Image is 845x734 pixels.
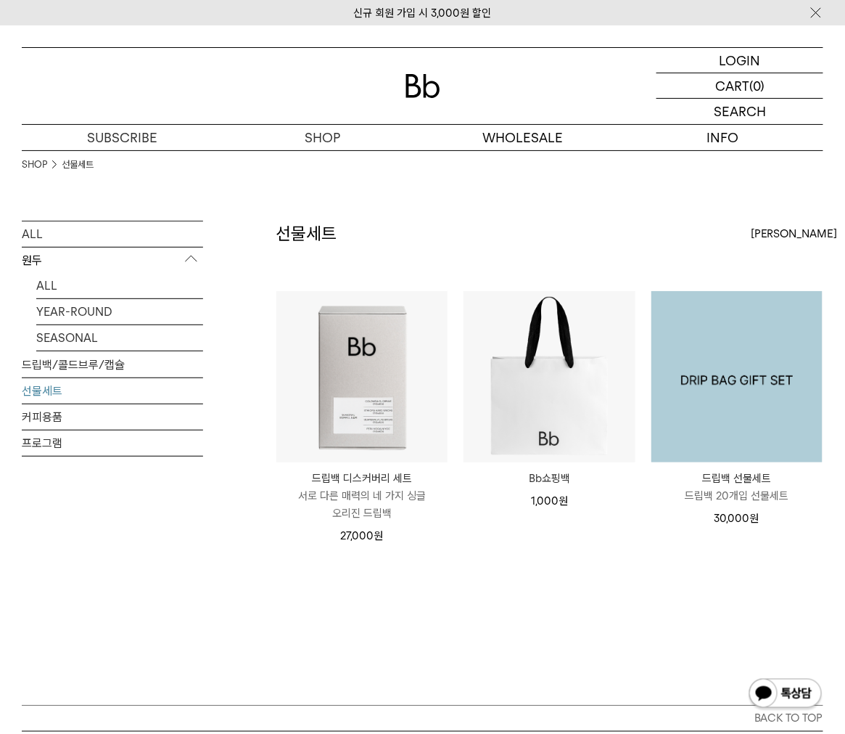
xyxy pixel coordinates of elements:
[656,48,823,73] a: LOGIN
[276,470,448,487] p: 드립백 디스커버리 세트
[558,494,568,507] span: 원
[715,73,749,98] p: CART
[22,431,203,456] a: 프로그램
[36,325,203,351] a: SEASONAL
[222,125,422,150] a: SHOP
[341,529,384,542] span: 27,000
[22,125,222,150] a: SUBSCRIBE
[276,470,448,522] a: 드립백 디스커버리 세트 서로 다른 매력의 네 가지 싱글 오리진 드립백
[22,158,47,172] a: SHOP
[651,291,823,462] img: 1000000068_add2_01.png
[751,225,838,242] span: [PERSON_NAME]
[22,404,203,430] a: 커피용품
[720,48,761,73] p: LOGIN
[750,512,759,525] span: 원
[22,705,823,731] button: BACK TO TOP
[714,512,759,525] span: 30,000
[405,74,440,98] img: 로고
[423,125,623,150] p: WHOLESALE
[62,158,94,172] a: 선물세트
[714,99,766,124] p: SEARCH
[276,291,448,462] img: 드립백 디스커버리 세트
[651,291,823,462] a: 드립백 선물세트
[463,470,635,487] a: Bb쇼핑백
[656,73,823,99] a: CART (0)
[36,273,203,298] a: ALL
[748,677,823,712] img: 카카오톡 채널 1:1 채팅 버튼
[749,73,764,98] p: (0)
[22,248,203,274] p: 원두
[463,291,635,462] img: Bb쇼핑백
[36,299,203,325] a: YEAR-ROUND
[276,487,448,522] p: 서로 다른 매력의 네 가지 싱글 오리진 드립백
[22,378,203,404] a: 선물세트
[22,352,203,378] a: 드립백/콜드브루/캡슐
[651,470,823,505] a: 드립백 선물세트 드립백 20개입 선물세트
[623,125,823,150] p: INFO
[22,221,203,247] a: ALL
[354,7,492,20] a: 신규 회원 가입 시 3,000원 할인
[531,494,568,507] span: 1,000
[374,529,384,542] span: 원
[651,487,823,505] p: 드립백 20개입 선물세트
[651,470,823,487] p: 드립백 선물세트
[276,221,337,246] h2: 선물세트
